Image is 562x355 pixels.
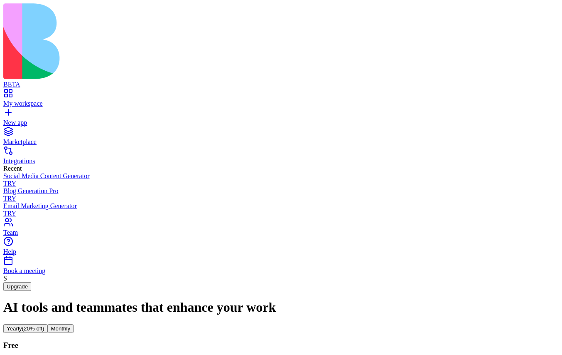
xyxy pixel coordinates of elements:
div: TRY [3,210,559,217]
img: logo [3,3,337,79]
a: Social Media Content GeneratorTRY [3,172,559,187]
div: Social Media Content Generator [3,172,559,180]
button: Yearly [3,324,47,333]
div: Integrations [3,157,559,165]
a: My workspace [3,92,559,107]
button: Monthly [47,324,74,333]
a: Book a meeting [3,260,559,275]
div: Book a meeting [3,267,559,275]
span: S [3,275,7,282]
a: Help [3,241,559,256]
a: Email Marketing GeneratorTRY [3,202,559,217]
a: Team [3,221,559,236]
div: BETA [3,81,559,88]
button: Upgrade [3,282,31,291]
div: My workspace [3,100,559,107]
div: Email Marketing Generator [3,202,559,210]
div: TRY [3,195,559,202]
span: Recent [3,165,22,172]
a: BETA [3,73,559,88]
a: New app [3,112,559,127]
a: Upgrade [3,283,31,290]
a: Integrations [3,150,559,165]
div: TRY [3,180,559,187]
div: Team [3,229,559,236]
a: Marketplace [3,131,559,146]
a: Blog Generation ProTRY [3,187,559,202]
h1: AI tools and teammates that enhance your work [3,300,559,315]
span: (20% off) [22,325,44,332]
div: Marketplace [3,138,559,146]
div: Help [3,248,559,256]
h3: Free [3,341,559,350]
div: New app [3,119,559,127]
div: Blog Generation Pro [3,187,559,195]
